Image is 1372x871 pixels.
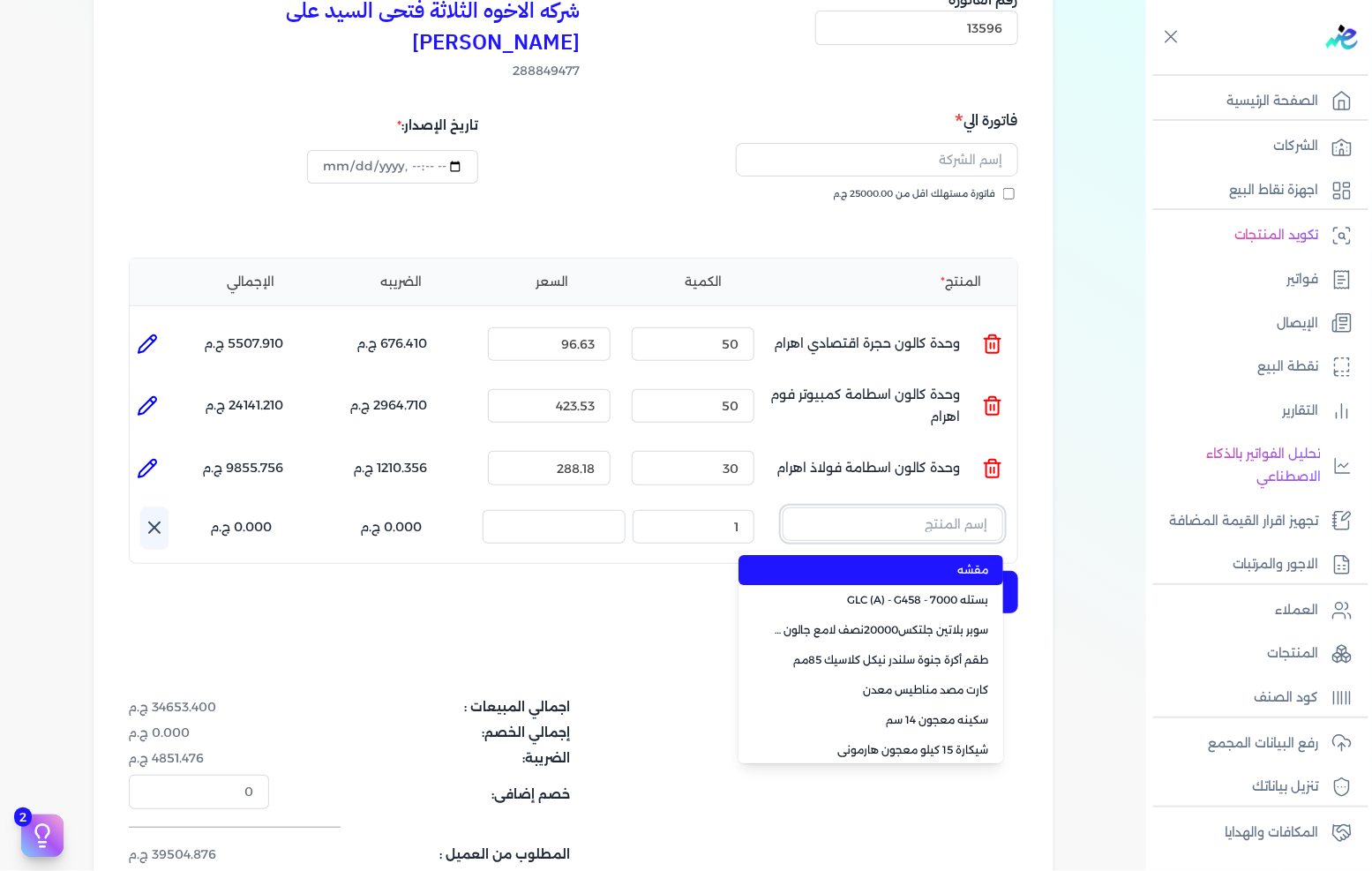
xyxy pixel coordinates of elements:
span: بستله 7000 - GLC (A) - G458 [774,592,989,608]
p: اجهزة نقاط البيع [1229,179,1319,202]
a: نقطة البيع [1146,349,1361,386]
span: سكينه معجون 14 سم [774,712,989,728]
p: 5507.910 ج.م [205,333,284,356]
dt: الضريبة: [280,749,571,768]
a: تنزيل بياناتك [1146,769,1361,806]
li: السعر [481,273,625,291]
dd: 39504.876 ج.م [129,845,269,864]
p: 676.410 ج.م [357,333,428,356]
button: إسم الشركة [736,143,1018,184]
p: فواتير [1287,268,1319,291]
a: فواتير [1146,261,1361,298]
p: الإيصال [1278,312,1319,335]
p: العملاء [1276,599,1319,622]
p: التقارير [1283,400,1319,423]
span: فاتورة مستهلك اقل من 25000.00 ج.م [834,187,996,201]
p: 9855.756 ج.م [203,457,284,480]
a: المكافات والهدايا [1146,815,1361,852]
input: إسم المنتج [783,507,1003,541]
a: كود الصنف [1146,680,1361,717]
div: تاريخ الإصدار: [307,109,478,142]
input: رقم الفاتورة [815,11,1018,44]
p: وحدة كالون اسطامة فولاذ اهرام [777,444,961,492]
a: الاجور والمرتبات [1146,546,1361,583]
ul: إسم المنتج [738,552,1003,763]
p: وحدة كالون اسطامة كمبيوتر فوم اهرام [740,382,961,430]
a: العملاء [1146,592,1361,629]
li: الكمية [632,273,776,291]
input: فاتورة مستهلك اقل من 25000.00 ج.م [1003,188,1015,199]
dt: إجمالي الخصم: [280,724,571,742]
p: المنتجات [1268,642,1319,665]
dt: خصم إضافى: [280,775,571,808]
span: مقشه [774,562,989,578]
a: رفع البيانات المجمع [1146,725,1361,762]
dd: 4851.476 ج.م [129,749,269,768]
p: كود الصنف [1255,687,1319,710]
p: الاجور والمرتبات [1233,553,1319,576]
input: إسم الشركة [736,143,1018,176]
p: الشركات [1274,135,1319,158]
dd: 0.000 ج.م [129,724,269,742]
p: 24141.210 ج.م [206,394,284,417]
p: وحدة كالون حجرة اقتصادي اهرام [775,320,961,368]
a: الصفحة الرئيسية [1146,83,1361,120]
a: المنتجات [1146,635,1361,672]
dd: 34653.400 ج.م [129,698,269,717]
p: 0.000 ج.م [361,516,423,539]
h5: فاتورة الي [579,109,1018,131]
a: الإيصال [1146,305,1361,342]
button: إسم المنتج [783,507,1003,548]
span: طقم أكرة جنوة سلندر نيكل كلاسيك 85مم [774,652,989,668]
p: الصفحة الرئيسية [1226,90,1319,113]
a: تجهيز اقرار القيمة المضافة [1146,503,1361,540]
dt: المطلوب من العميل : [280,845,571,864]
span: كارت مصد مناطيس معدن [774,682,989,698]
span: شيكارة 15 كيلو معجون هارمونى [774,742,989,758]
span: 2 [14,807,32,827]
p: 2964.710 ج.م [350,394,428,417]
li: الإجمالي [179,273,323,291]
a: اجهزة نقاط البيع [1146,172,1361,209]
img: logo [1326,25,1358,49]
a: الشركات [1146,128,1361,165]
li: المنتج [783,273,1003,291]
a: تكويد المنتجات [1146,217,1361,254]
p: رفع البيانات المجمع [1208,732,1319,755]
a: التقارير [1146,393,1361,430]
p: 0.000 ج.م [211,516,273,539]
a: تحليل الفواتير بالذكاء الاصطناعي [1146,436,1361,495]
p: تكويد المنتجات [1234,224,1319,247]
p: 1210.356 ج.م [354,457,428,480]
span: 288849477 [129,62,581,80]
p: تنزيل بياناتك [1253,776,1319,799]
p: تجهيز اقرار القيمة المضافة [1169,510,1319,533]
p: تحليل الفواتير بالذكاء الاصطناعي [1155,443,1321,488]
span: سوبر بلاتين جلتكس20000نصف لامع جالون 2.7 لتر Base A [774,622,989,638]
p: المكافات والهدايا [1225,822,1319,845]
dt: اجمالي المبيعات : [280,698,571,717]
button: 2 [21,815,64,857]
p: نقطة البيع [1258,356,1319,379]
li: الضريبه [330,273,474,291]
